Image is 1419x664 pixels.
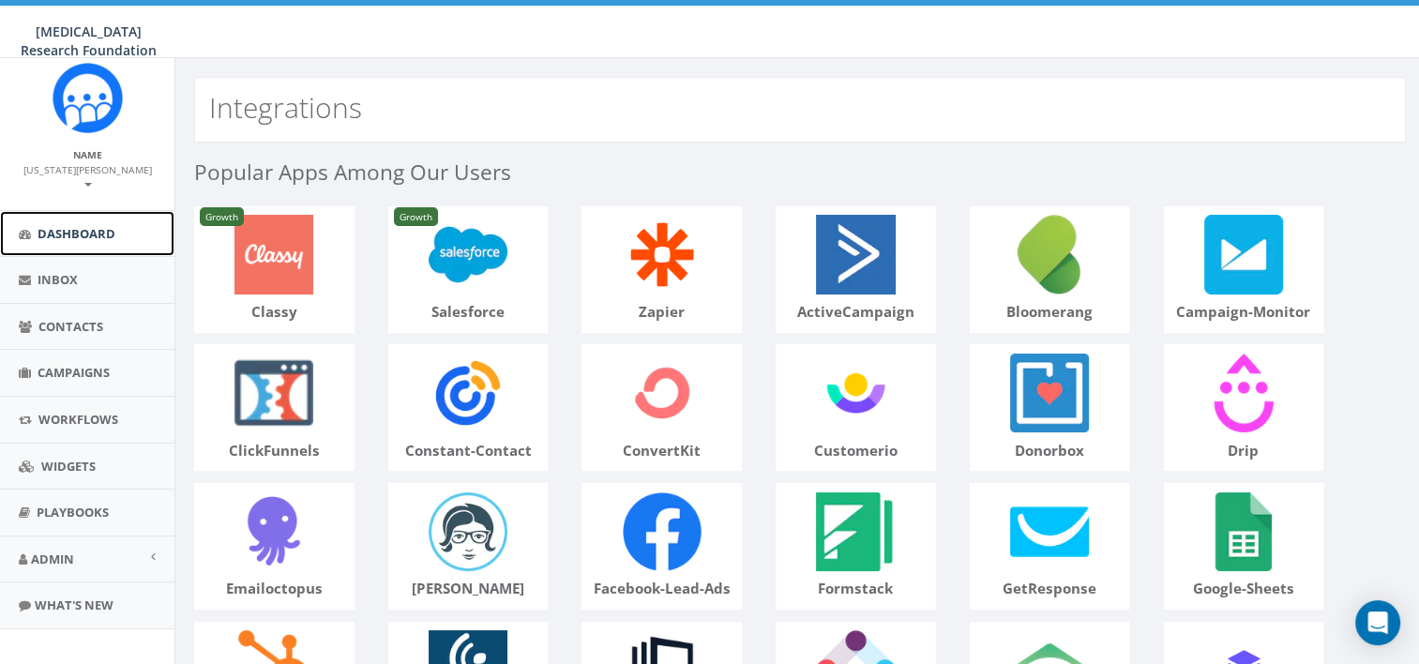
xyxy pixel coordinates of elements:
[389,579,548,599] p: [PERSON_NAME]
[53,63,123,133] img: Rally_Corp_Icon.png
[195,441,354,461] p: clickFunnels
[1165,302,1323,323] p: campaign-monitor
[195,302,354,323] p: classy
[227,345,322,440] img: clickFunnels-logo
[971,441,1129,461] p: donorbox
[195,579,354,599] p: emailoctopus
[394,207,438,226] span: Growth
[971,302,1129,323] p: bloomerang
[971,579,1129,599] p: getResponse
[420,345,515,440] img: constant-contact-logo
[23,163,152,191] small: [US_STATE][PERSON_NAME]
[777,579,935,599] p: formstack
[38,225,115,242] span: Dashboard
[389,441,548,461] p: constant-contact
[1165,441,1323,461] p: drip
[1196,484,1291,579] img: google-sheets-logo
[582,441,741,461] p: convertKit
[209,92,362,123] h2: Integrations
[1003,484,1097,579] img: getResponse-logo
[35,596,113,613] span: What's New
[227,484,322,579] img: emailoctopus-logo
[420,207,515,302] img: salesforce-logo
[38,411,118,428] span: Workflows
[582,579,741,599] p: facebook-lead-ads
[1165,579,1323,599] p: google-sheets
[389,302,548,323] p: salesforce
[614,484,709,579] img: facebook-lead-ads-logo
[227,207,322,302] img: classy-logo
[777,441,935,461] p: customerio
[1196,345,1291,440] img: drip-logo
[808,484,903,579] img: formstack-logo
[614,207,709,302] img: zapier-logo
[808,207,903,302] img: activeCampaign-logo
[37,504,109,521] span: Playbooks
[777,302,935,323] p: activeCampaign
[38,364,110,381] span: Campaigns
[1355,600,1400,645] div: Open Intercom Messenger
[21,23,157,59] span: [MEDICAL_DATA] Research Foundation
[38,271,78,288] span: Inbox
[1003,207,1097,302] img: bloomerang-logo
[808,345,903,440] img: customerio-logo
[31,551,74,567] span: Admin
[73,148,102,161] small: Name
[1003,345,1097,440] img: donorbox-logo
[23,160,152,192] a: [US_STATE][PERSON_NAME]
[200,207,244,226] span: Growth
[614,345,709,440] img: convertKit-logo
[38,318,103,335] span: Contacts
[1196,207,1291,302] img: campaign-monitor-logo
[582,302,741,323] p: zapier
[41,458,96,475] span: Widgets
[420,484,515,579] img: emma-logo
